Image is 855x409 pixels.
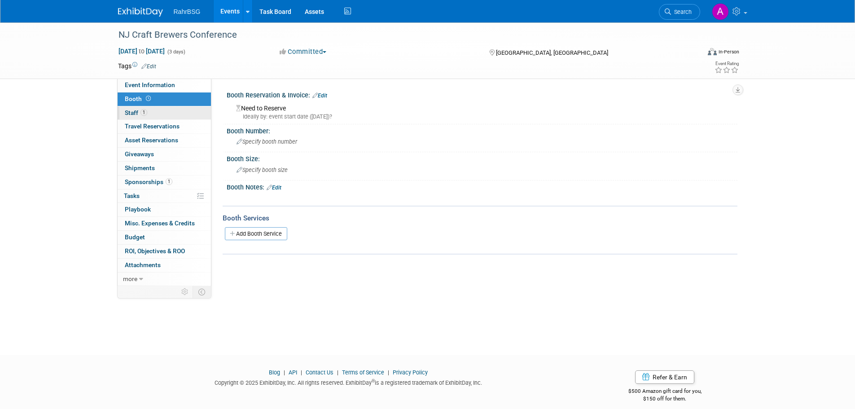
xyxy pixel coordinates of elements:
[592,382,737,402] div: $500 Amazon gift card for you,
[141,63,156,70] a: Edit
[269,369,280,376] a: Blog
[125,261,161,268] span: Attachments
[342,369,384,376] a: Terms of Service
[125,109,147,116] span: Staff
[125,123,180,130] span: Travel Reservations
[118,79,211,92] a: Event Information
[393,369,428,376] a: Privacy Policy
[335,369,341,376] span: |
[647,47,740,60] div: Event Format
[118,259,211,272] a: Attachments
[125,178,172,185] span: Sponsorships
[125,233,145,241] span: Budget
[118,120,211,133] a: Travel Reservations
[118,377,579,387] div: Copyright © 2025 ExhibitDay, Inc. All rights reserved. ExhibitDay is a registered trademark of Ex...
[276,47,330,57] button: Committed
[718,48,739,55] div: In-Person
[140,109,147,116] span: 1
[712,3,729,20] img: Ashley Grotewold
[118,176,211,189] a: Sponsorships1
[125,247,185,255] span: ROI, Objectives & ROO
[118,106,211,120] a: Staff1
[635,370,694,384] a: Refer & Earn
[118,203,211,216] a: Playbook
[223,213,737,223] div: Booth Services
[227,180,737,192] div: Booth Notes:
[289,369,297,376] a: API
[125,164,155,172] span: Shipments
[659,4,700,20] a: Search
[118,92,211,106] a: Booth
[306,369,333,376] a: Contact Us
[125,136,178,144] span: Asset Reservations
[708,48,717,55] img: Format-Inperson.png
[124,192,140,199] span: Tasks
[298,369,304,376] span: |
[227,124,737,136] div: Booth Number:
[125,95,153,102] span: Booth
[166,178,172,185] span: 1
[137,48,146,55] span: to
[118,162,211,175] a: Shipments
[167,49,185,55] span: (3 days)
[227,88,737,100] div: Booth Reservation & Invoice:
[236,113,731,121] div: Ideally by: event start date ([DATE])?
[125,81,175,88] span: Event Information
[118,231,211,244] a: Budget
[267,185,281,191] a: Edit
[125,150,154,158] span: Giveaways
[193,286,211,298] td: Toggle Event Tabs
[118,217,211,230] a: Misc. Expenses & Credits
[715,62,739,66] div: Event Rating
[118,8,163,17] img: ExhibitDay
[118,273,211,286] a: more
[227,152,737,163] div: Booth Size:
[177,286,193,298] td: Personalize Event Tab Strip
[125,220,195,227] span: Misc. Expenses & Credits
[123,275,137,282] span: more
[125,206,151,213] span: Playbook
[118,62,156,70] td: Tags
[233,101,731,121] div: Need to Reserve
[118,47,165,55] span: [DATE] [DATE]
[144,95,153,102] span: Booth not reserved yet
[386,369,391,376] span: |
[312,92,327,99] a: Edit
[237,167,288,173] span: Specify booth size
[118,245,211,258] a: ROI, Objectives & ROO
[237,138,297,145] span: Specify booth number
[115,27,687,43] div: NJ Craft Brewers Conference
[496,49,608,56] span: [GEOGRAPHIC_DATA], [GEOGRAPHIC_DATA]
[671,9,692,15] span: Search
[174,8,201,15] span: RahrBSG
[118,134,211,147] a: Asset Reservations
[118,189,211,203] a: Tasks
[372,378,375,383] sup: ®
[118,148,211,161] a: Giveaways
[281,369,287,376] span: |
[225,227,287,240] a: Add Booth Service
[592,395,737,403] div: $150 off for them.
